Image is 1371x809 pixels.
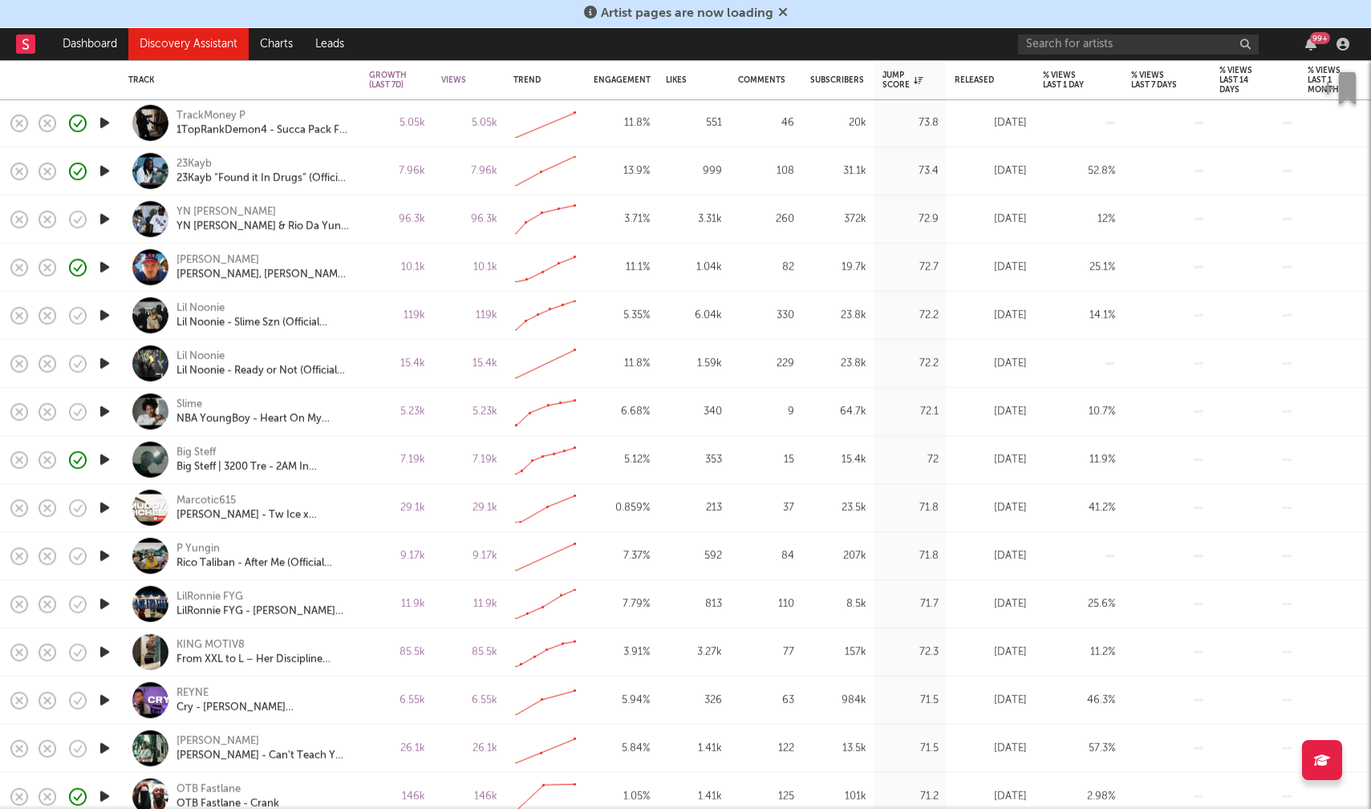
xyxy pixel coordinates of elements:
[441,354,497,373] div: 15.4k
[666,257,722,277] div: 1.04k
[666,354,722,373] div: 1.59k
[666,642,722,661] div: 3.27k
[176,556,349,570] div: Rico Taliban - After Me (Official Music Video)
[176,637,245,652] div: KING MOTIV8
[955,546,1027,565] div: [DATE]
[882,71,923,90] div: Jump Score
[666,594,722,613] div: 813
[176,748,349,762] a: [PERSON_NAME] - Can't Teach You Shit (Official Music Video)
[738,402,794,421] div: 9
[176,267,349,281] a: [PERSON_NAME], [PERSON_NAME] & [PERSON_NAME] - WHATCHUDOIN? - Official Music Video @GodOverMoney
[176,541,220,556] a: P Yungin
[176,411,349,426] a: NBA YoungBoy - Heart On My Shoulder [Official Video]
[176,156,212,171] div: 23Kayb
[882,498,939,517] div: 71.8
[810,305,866,325] div: 23.8k
[738,594,794,613] div: 110
[176,589,243,604] div: LilRonnie FYG
[1219,66,1268,95] div: % Views Last 14 Days
[176,219,349,233] a: YN [PERSON_NAME] & Rio Da Yung OG - Main Thing (Official Video)
[176,253,259,267] a: [PERSON_NAME]
[666,738,722,758] div: 1.41k
[955,498,1027,517] div: [DATE]
[176,445,216,459] div: Big Steff
[176,349,225,363] div: Lil Noonie
[810,690,866,710] div: 984k
[176,204,276,219] div: YN [PERSON_NAME]
[601,7,773,20] span: Artist pages are now loading
[1043,642,1115,661] div: 11.2 %
[955,642,1027,661] div: [DATE]
[955,209,1027,229] div: [DATE]
[810,787,866,806] div: 101k
[882,305,939,325] div: 72.2
[594,402,650,421] div: 6.68 %
[1043,594,1115,613] div: 25.6 %
[882,257,939,277] div: 72.7
[810,642,866,661] div: 157k
[594,113,650,132] div: 11.8 %
[441,738,497,758] div: 26.1k
[955,257,1027,277] div: [DATE]
[128,28,249,60] a: Discovery Assistant
[1310,32,1330,44] div: 99 +
[738,354,794,373] div: 229
[666,305,722,325] div: 6.04k
[176,686,209,700] a: REYNE
[128,75,345,85] div: Track
[738,498,794,517] div: 37
[738,787,794,806] div: 125
[249,28,304,60] a: Charts
[441,257,497,277] div: 10.1k
[1131,71,1179,90] div: % Views Last 7 Days
[778,7,788,20] span: Dismiss
[666,498,722,517] div: 213
[176,363,349,378] a: Lil Noonie - Ready or Not (Official Audio)
[369,305,425,325] div: 119k
[176,171,349,185] a: 23Kayb “Found it In Drugs” (Official Music Video)
[1018,34,1259,55] input: Search for artists
[1043,690,1115,710] div: 46.3 %
[369,354,425,373] div: 15.4k
[369,71,407,90] div: Growth (last 7d)
[369,690,425,710] div: 6.55k
[1043,738,1115,758] div: 57.3 %
[738,450,794,469] div: 15
[176,700,349,714] div: Cry - [PERSON_NAME] ([PERSON_NAME] COVER)
[176,459,349,474] div: Big Steff | 3200 Tre - 2AM In [GEOGRAPHIC_DATA] (Official Video)
[666,209,722,229] div: 3.31k
[594,450,650,469] div: 5.12 %
[882,209,939,229] div: 72.9
[738,690,794,710] div: 63
[810,546,866,565] div: 207k
[666,690,722,710] div: 326
[441,161,497,180] div: 7.96k
[441,113,497,132] div: 5.05k
[369,546,425,565] div: 9.17k
[666,161,722,180] div: 999
[176,508,349,522] a: [PERSON_NAME] - Tw Ice x Marcotic
[594,787,650,806] div: 1.05 %
[594,209,650,229] div: 3.71 %
[738,257,794,277] div: 82
[810,257,866,277] div: 19.7k
[738,161,794,180] div: 108
[1043,71,1091,90] div: % Views Last 1 Day
[810,113,866,132] div: 20k
[955,787,1027,806] div: [DATE]
[1043,305,1115,325] div: 14.1 %
[882,594,939,613] div: 71.7
[594,305,650,325] div: 5.35 %
[1043,402,1115,421] div: 10.7 %
[441,594,497,613] div: 11.9k
[304,28,355,60] a: Leads
[176,108,245,123] a: TrackMoney P
[176,734,259,748] a: [PERSON_NAME]
[738,642,794,661] div: 77
[955,738,1027,758] div: [DATE]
